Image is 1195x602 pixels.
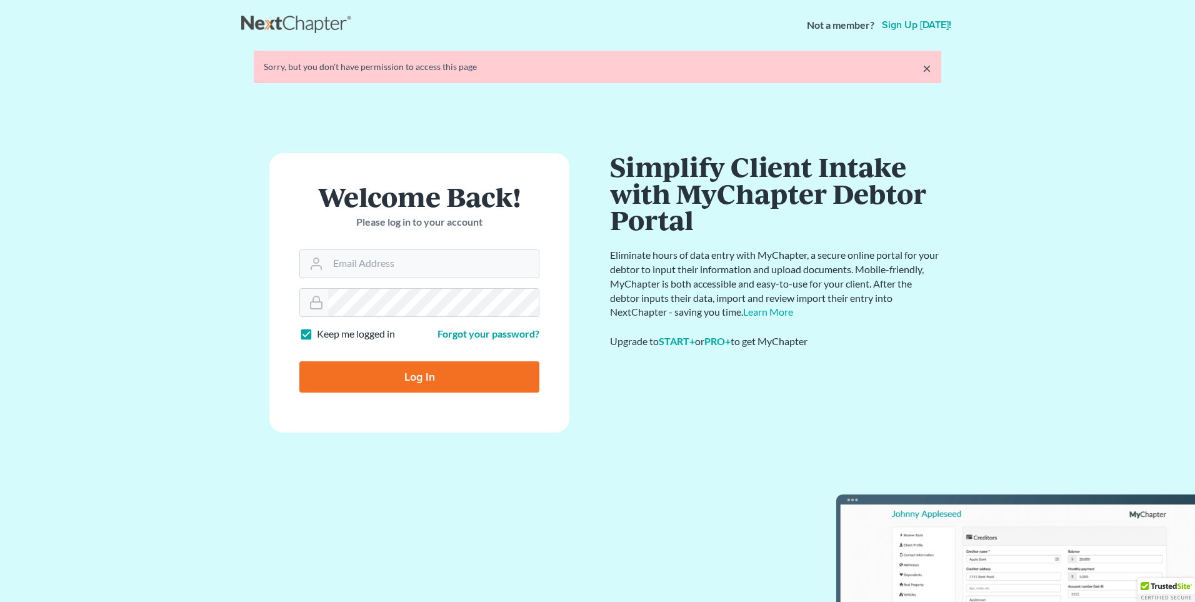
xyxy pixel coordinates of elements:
[299,361,539,393] input: Log In
[659,335,695,347] a: START+
[704,335,731,347] a: PRO+
[299,215,539,229] p: Please log in to your account
[1137,578,1195,602] div: TrustedSite Certified
[610,334,941,349] div: Upgrade to or to get MyChapter
[610,153,941,233] h1: Simplify Client Intake with MyChapter Debtor Portal
[610,248,941,319] p: Eliminate hours of data entry with MyChapter, a secure online portal for your debtor to input the...
[264,61,931,73] div: Sorry, but you don't have permission to access this page
[328,250,539,278] input: Email Address
[299,183,539,210] h1: Welcome Back!
[922,61,931,76] a: ×
[317,327,395,341] label: Keep me logged in
[743,306,793,318] a: Learn More
[879,20,954,30] a: Sign up [DATE]!
[807,18,874,33] strong: Not a member?
[437,328,539,339] a: Forgot your password?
